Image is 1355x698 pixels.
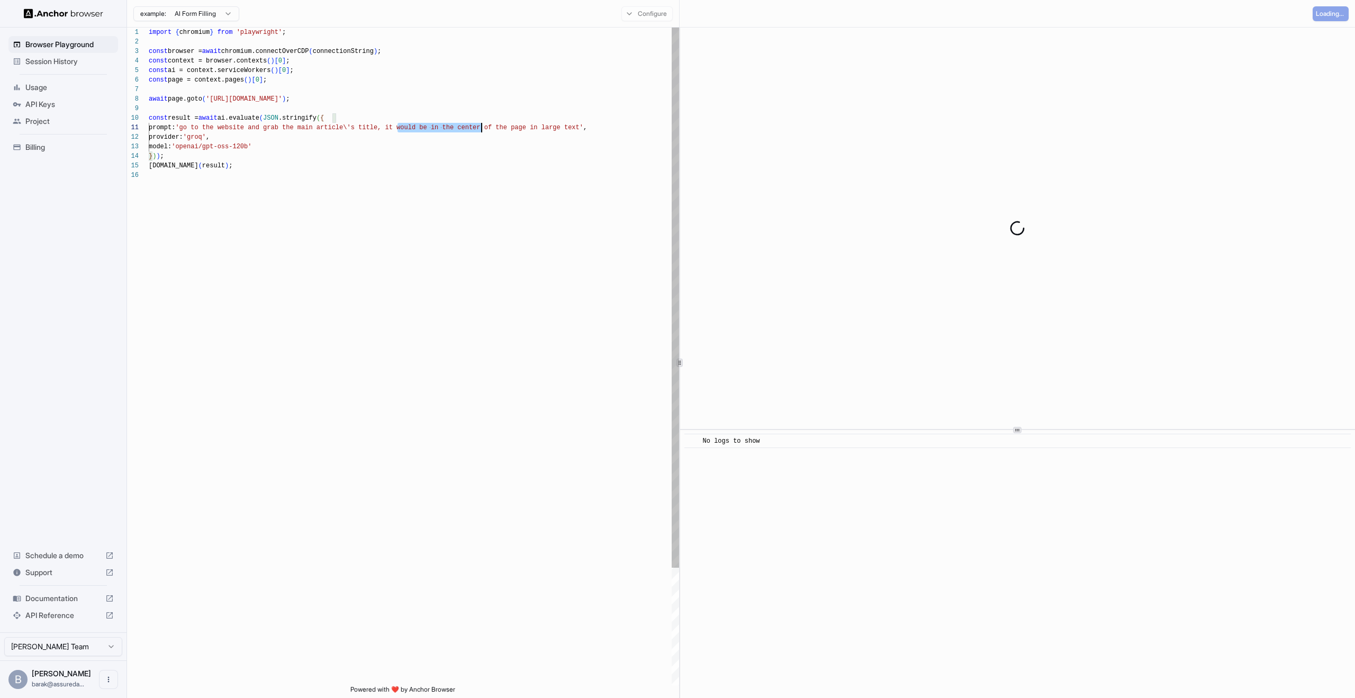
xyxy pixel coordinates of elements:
span: Schedule a demo [25,550,101,561]
span: chromium [179,29,210,36]
span: ai = context.serviceWorkers [168,67,270,74]
span: '[URL][DOMAIN_NAME]' [206,95,282,103]
span: ) [225,162,229,169]
span: [DOMAIN_NAME] [149,162,198,169]
span: await [198,114,218,122]
div: 12 [127,132,139,142]
span: page.goto [168,95,202,103]
div: 3 [127,47,139,56]
div: 2 [127,37,139,47]
div: Browser Playground [8,36,118,53]
span: ) [270,57,274,65]
span: Documentation [25,593,101,604]
span: ; [263,76,267,84]
span: ai.evaluate [218,114,259,122]
span: barak@assuredallies.com [32,680,84,688]
span: Browser Playground [25,39,114,50]
div: Session History [8,53,118,70]
span: example: [140,10,166,18]
span: browser = [168,48,202,55]
span: 0 [282,67,286,74]
div: 15 [127,161,139,171]
span: Session History [25,56,114,67]
div: 4 [127,56,139,66]
span: ; [160,153,164,160]
div: Documentation [8,590,118,607]
span: ] [282,57,286,65]
span: ) [374,48,377,55]
span: 'openai/gpt-oss-120b' [171,143,251,150]
span: ) [248,76,251,84]
span: await [202,48,221,55]
span: , [583,124,587,131]
div: 8 [127,94,139,104]
div: Usage [8,79,118,96]
span: ) [152,153,156,160]
div: Project [8,113,118,130]
span: ; [286,95,290,103]
div: 16 [127,171,139,180]
span: 0 [278,57,282,65]
span: result [202,162,225,169]
div: 5 [127,66,139,75]
span: const [149,76,168,84]
span: ; [290,67,293,74]
span: API Reference [25,610,101,621]
img: Anchor Logo [24,8,103,19]
span: ( [259,114,263,122]
span: ( [198,162,202,169]
span: ( [267,57,270,65]
span: .stringify [278,114,317,122]
span: [ [275,57,278,65]
div: API Keys [8,96,118,113]
span: ; [286,57,290,65]
span: Project [25,116,114,127]
span: ] [259,76,263,84]
span: tle, it would be in the center of the page in larg [366,124,556,131]
span: No logs to show [703,437,760,445]
span: ( [244,76,248,84]
div: 6 [127,75,139,85]
span: API Keys [25,99,114,110]
span: 'playwright' [237,29,282,36]
div: Support [8,564,118,581]
span: prompt: [149,124,175,131]
span: connectionString [313,48,374,55]
span: ) [275,67,278,74]
span: model: [149,143,171,150]
span: , [206,133,210,141]
span: ) [282,95,286,103]
div: 10 [127,113,139,123]
div: 14 [127,151,139,161]
div: Billing [8,139,118,156]
span: provider: [149,133,183,141]
span: import [149,29,171,36]
span: Support [25,567,101,578]
span: ( [202,95,206,103]
div: 13 [127,142,139,151]
span: result = [168,114,198,122]
span: Billing [25,142,114,153]
span: 'go to the website and grab the main article\'s ti [175,124,366,131]
span: e text' [557,124,583,131]
span: ; [377,48,381,55]
span: chromium.connectOverCDP [221,48,309,55]
span: ​ [690,436,695,446]
span: const [149,48,168,55]
span: } [149,153,152,160]
div: 1 [127,28,139,37]
span: ( [317,114,320,122]
span: const [149,57,168,65]
span: Barak Schieber [32,669,91,678]
span: Powered with ❤️ by Anchor Browser [350,685,455,698]
div: Schedule a demo [8,547,118,564]
span: } [210,29,213,36]
span: ] [286,67,290,74]
div: B [8,670,28,689]
span: ( [309,48,312,55]
div: API Reference [8,607,118,624]
span: 'groq' [183,133,206,141]
span: ; [282,29,286,36]
div: 9 [127,104,139,113]
span: Usage [25,82,114,93]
